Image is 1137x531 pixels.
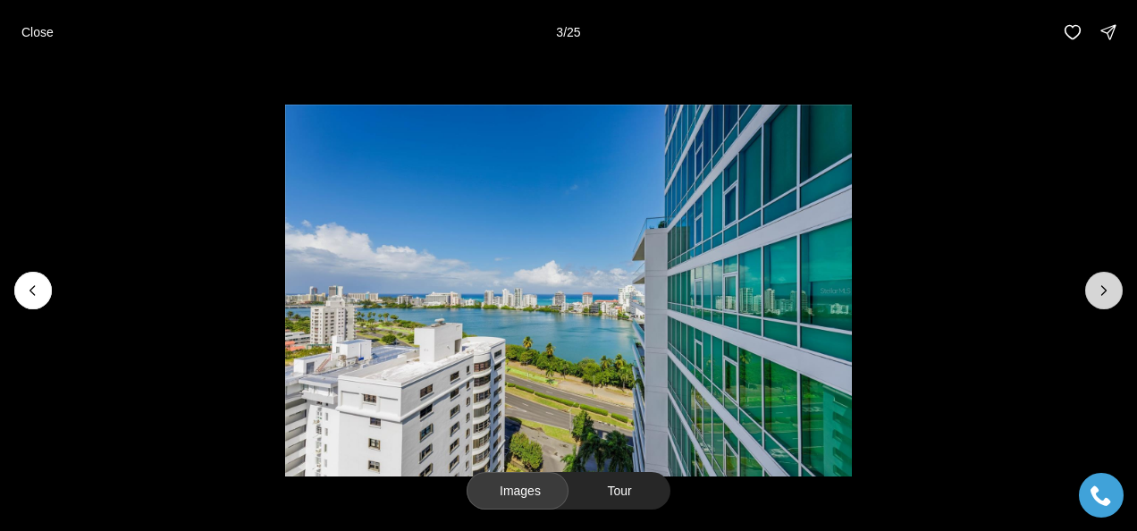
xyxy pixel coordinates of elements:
[1085,272,1123,309] button: Next slide
[21,25,54,39] p: Close
[467,472,568,510] button: Images
[11,14,64,50] button: Close
[556,25,580,39] p: 3 / 25
[14,272,52,309] button: Previous slide
[568,472,670,510] button: Tour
